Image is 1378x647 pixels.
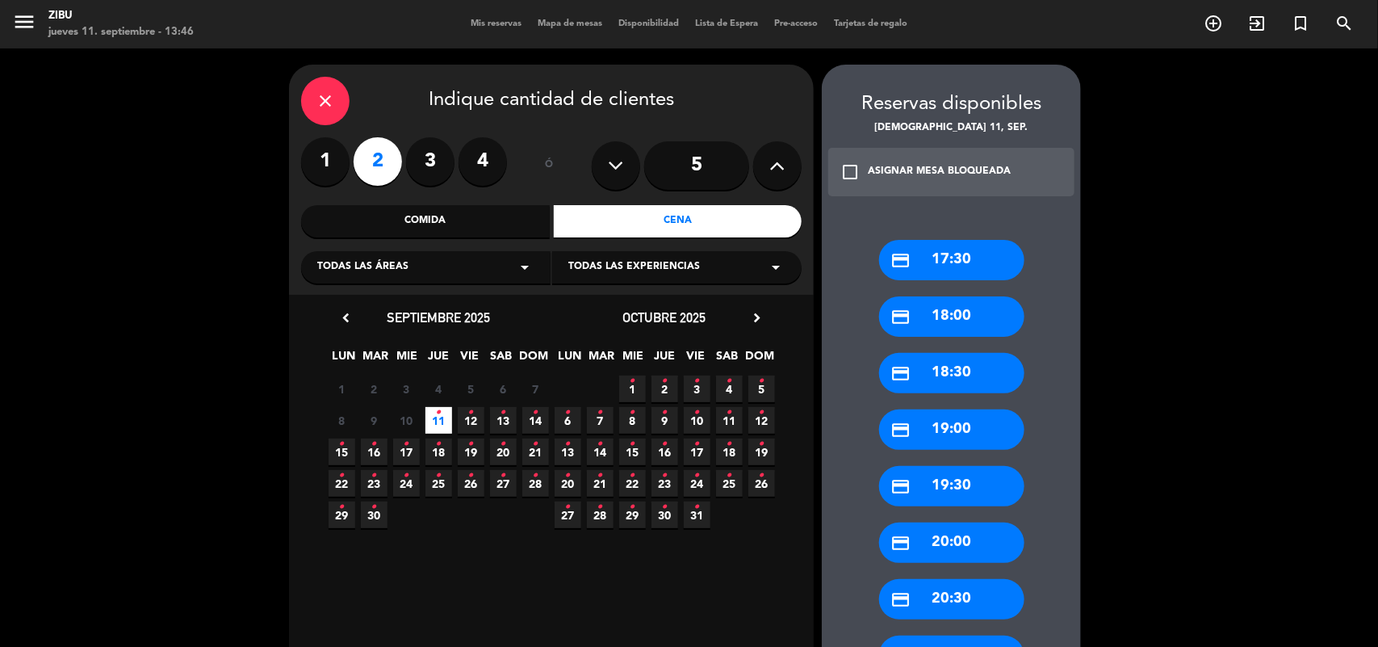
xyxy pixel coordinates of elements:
span: 1 [619,376,646,402]
span: 26 [458,470,484,497]
div: Zibu [48,8,194,24]
span: 19 [458,439,484,465]
i: • [371,463,377,489]
div: 20:00 [879,523,1024,563]
i: • [371,494,377,520]
i: • [565,431,571,457]
span: 19 [748,439,775,465]
i: • [468,431,474,457]
i: • [339,494,345,520]
span: octubre 2025 [623,309,706,326]
span: 27 [490,470,517,497]
span: septiembre 2025 [387,309,490,326]
i: • [597,463,603,489]
i: check_box_outline_blank [840,162,860,182]
i: • [662,368,668,394]
i: • [759,368,764,394]
span: MAR [588,347,615,373]
i: • [436,463,442,489]
i: credit_card [891,590,911,610]
span: LUN [331,347,358,373]
div: jueves 11. septiembre - 13:46 [48,24,194,40]
i: • [597,494,603,520]
i: • [630,431,635,457]
i: • [565,463,571,489]
span: 31 [684,502,710,528]
div: Cena [554,205,802,237]
i: • [597,400,603,426]
div: ASIGNAR MESA BLOQUEADA [868,164,1011,180]
i: arrow_drop_down [515,258,534,277]
span: 25 [425,470,452,497]
i: turned_in_not [1291,14,1310,33]
i: • [694,431,700,457]
span: 9 [361,407,387,434]
span: MIE [394,347,421,373]
span: 30 [361,502,387,528]
span: 12 [458,407,484,434]
i: search [1334,14,1354,33]
span: 11 [716,407,743,434]
i: • [404,463,409,489]
span: 1 [329,376,355,402]
i: • [759,400,764,426]
label: 4 [459,137,507,186]
span: 11 [425,407,452,434]
i: • [694,400,700,426]
i: • [533,400,538,426]
span: SAB [488,347,515,373]
span: 13 [490,407,517,434]
span: DOM [520,347,547,373]
span: VIE [683,347,710,373]
span: 30 [651,502,678,528]
span: Todas las experiencias [568,259,700,275]
i: menu [12,10,36,34]
span: 9 [651,407,678,434]
i: • [759,463,764,489]
i: credit_card [891,307,911,327]
span: 2 [361,376,387,402]
span: Mis reservas [463,19,530,28]
i: • [630,368,635,394]
span: 15 [329,439,355,465]
span: 21 [522,439,549,465]
div: 18:00 [879,296,1024,337]
span: DOM [746,347,773,373]
span: 28 [587,502,614,528]
span: 2 [651,376,678,402]
i: • [727,463,732,489]
span: Lista de Espera [687,19,766,28]
i: credit_card [891,420,911,440]
span: 3 [684,376,710,402]
div: 19:30 [879,466,1024,506]
span: 8 [329,407,355,434]
i: exit_to_app [1247,14,1267,33]
span: 25 [716,470,743,497]
span: SAB [714,347,741,373]
div: 20:30 [879,579,1024,620]
i: • [565,400,571,426]
i: • [662,463,668,489]
i: • [662,494,668,520]
span: 7 [587,407,614,434]
i: • [436,431,442,457]
span: 20 [555,470,581,497]
i: chevron_left [337,309,354,326]
span: 22 [619,470,646,497]
div: 18:30 [879,353,1024,393]
div: 19:00 [879,410,1024,450]
span: 4 [425,376,452,402]
span: 24 [684,470,710,497]
span: 21 [587,470,614,497]
span: 29 [619,502,646,528]
i: • [727,368,732,394]
span: 3 [393,376,420,402]
div: Reservas disponibles [822,89,1081,120]
i: • [339,431,345,457]
span: JUE [651,347,678,373]
span: 20 [490,439,517,465]
span: LUN [557,347,584,373]
span: 8 [619,407,646,434]
i: add_circle_outline [1204,14,1223,33]
i: credit_card [891,250,911,271]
